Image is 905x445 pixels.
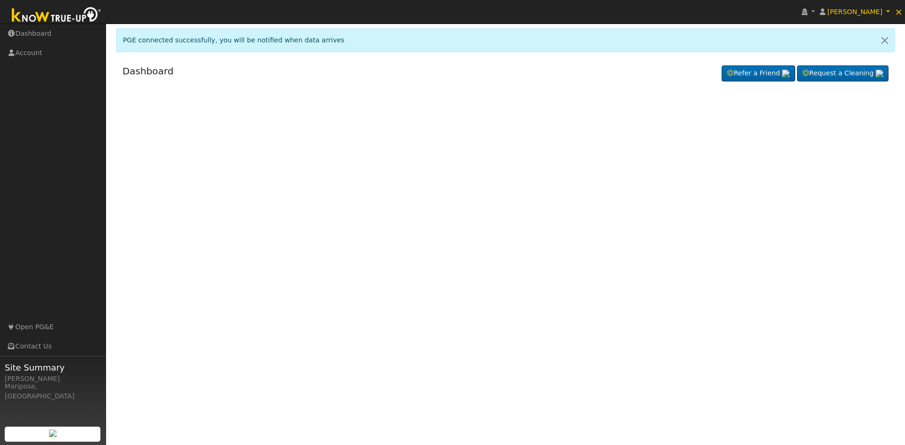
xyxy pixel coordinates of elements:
a: Refer a Friend [722,65,795,81]
img: Know True-Up [7,5,106,26]
div: Mariposa, [GEOGRAPHIC_DATA] [5,381,101,401]
span: × [895,6,903,17]
a: Request a Cleaning [797,65,889,81]
div: [PERSON_NAME] [5,374,101,384]
img: retrieve [876,70,883,77]
a: Dashboard [123,65,174,77]
div: PGE connected successfully, you will be notified when data arrives [116,28,896,52]
span: Site Summary [5,361,101,374]
span: [PERSON_NAME] [827,8,882,16]
img: retrieve [782,70,790,77]
img: retrieve [49,429,57,437]
a: Close [875,29,895,52]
